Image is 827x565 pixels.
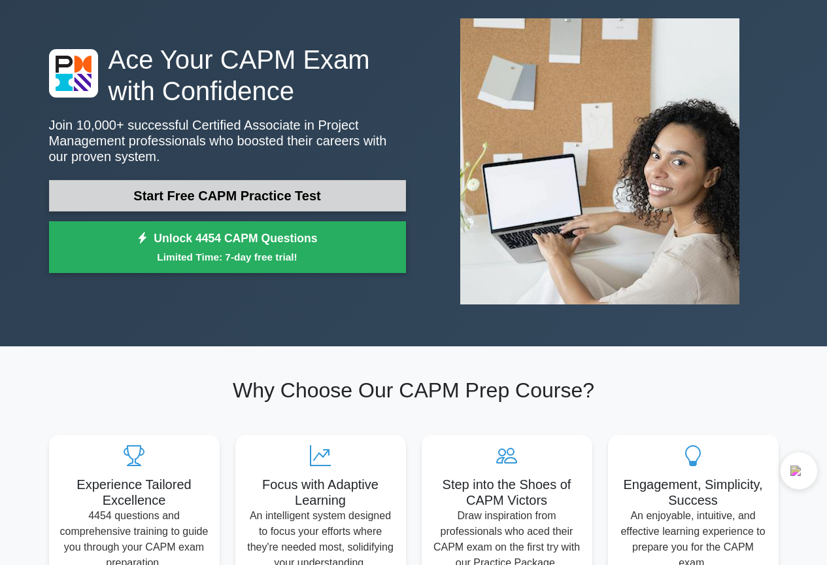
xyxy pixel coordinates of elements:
[49,44,406,107] h1: Ace Your CAPM Exam with Confidence
[246,477,396,508] h5: Focus with Adaptive Learning
[59,477,209,508] h5: Experience Tailored Excellence
[49,117,406,164] p: Join 10,000+ successful Certified Associate in Project Management professionals who boosted their...
[49,378,779,403] h2: Why Choose Our CAPM Prep Course?
[618,477,768,508] h5: Engagement, Simplicity, Success
[49,180,406,211] a: Start Free CAPM Practice Test
[49,221,406,274] a: Unlock 4454 CAPM QuestionsLimited Time: 7-day free trial!
[432,477,582,508] h5: Step into the Shoes of CAPM Victors
[65,249,390,264] small: Limited Time: 7-day free trial!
